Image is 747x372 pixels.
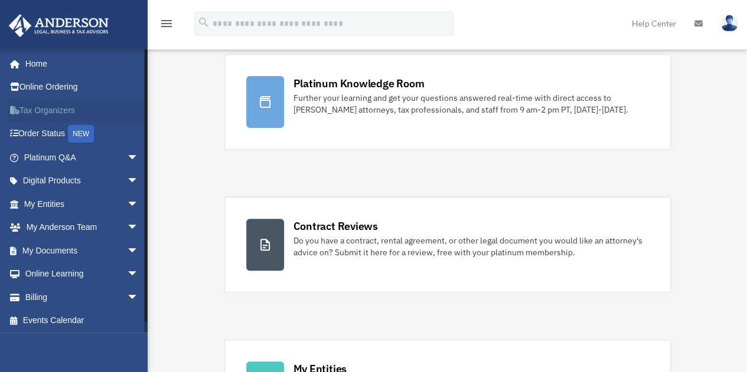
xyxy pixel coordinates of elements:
span: arrow_drop_down [127,239,151,263]
a: Platinum Knowledge Room Further your learning and get your questions answered real-time with dire... [224,54,671,150]
div: Do you have a contract, rental agreement, or other legal document you would like an attorney's ad... [293,235,649,258]
a: menu [159,21,174,31]
a: My Documentsarrow_drop_down [8,239,156,262]
span: arrow_drop_down [127,146,151,170]
div: NEW [68,125,94,143]
div: Further your learning and get your questions answered real-time with direct access to [PERSON_NAM... [293,92,649,116]
a: Online Learningarrow_drop_down [8,262,156,286]
a: Billingarrow_drop_down [8,285,156,309]
span: arrow_drop_down [127,262,151,287]
a: My Entitiesarrow_drop_down [8,192,156,216]
a: Order StatusNEW [8,122,156,146]
img: Anderson Advisors Platinum Portal [5,14,112,37]
div: Platinum Knowledge Room [293,76,425,91]
a: Online Ordering [8,75,156,99]
span: arrow_drop_down [127,192,151,216]
div: Contract Reviews [293,219,378,233]
a: Events Calendar [8,309,156,333]
i: menu [159,17,174,31]
img: User Pic [720,15,738,32]
a: Tax Organizers [8,98,156,122]
span: arrow_drop_down [127,169,151,193]
a: Home [8,52,151,75]
a: Digital Productsarrow_drop_down [8,169,156,193]
span: arrow_drop_down [127,216,151,240]
span: arrow_drop_down [127,285,151,310]
i: search [197,16,210,29]
a: Contract Reviews Do you have a contract, rental agreement, or other legal document you would like... [224,197,671,292]
a: My Anderson Teamarrow_drop_down [8,216,156,239]
a: Platinum Q&Aarrow_drop_down [8,146,156,169]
